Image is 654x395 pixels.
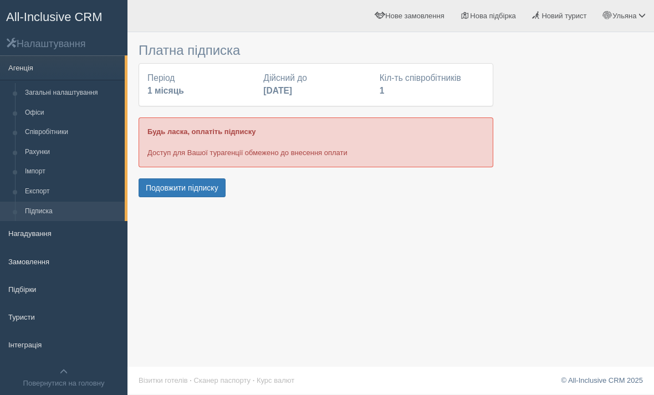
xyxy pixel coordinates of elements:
a: Загальні налаштування [20,83,125,103]
span: Нове замовлення [385,12,444,20]
a: Підписка [20,202,125,222]
span: Нова підбірка [470,12,516,20]
button: Подовжити підписку [139,178,226,197]
div: Період [142,72,258,98]
h3: Платна підписка [139,43,493,58]
a: Експорт [20,182,125,202]
b: 1 місяць [147,86,184,95]
span: All-Inclusive CRM [6,10,103,24]
span: · [190,376,192,384]
span: Новий турист [541,12,586,20]
a: Сканер паспорту [194,376,251,384]
a: © All-Inclusive CRM 2025 [561,376,643,384]
b: [DATE] [263,86,292,95]
div: Доступ для Вашої турагенції обмежено до внесення оплати [139,117,493,167]
span: · [253,376,255,384]
span: Ульяна [612,12,636,20]
a: Імпорт [20,162,125,182]
a: Офіси [20,103,125,123]
a: Курс валют [257,376,294,384]
div: Дійсний до [258,72,374,98]
b: 1 [380,86,385,95]
a: Візитки готелів [139,376,188,384]
b: Будь ласка, оплатіть підписку [147,127,256,136]
div: Кіл-ть співробітників [374,72,490,98]
a: All-Inclusive CRM [1,1,127,31]
a: Співробітники [20,122,125,142]
a: Рахунки [20,142,125,162]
